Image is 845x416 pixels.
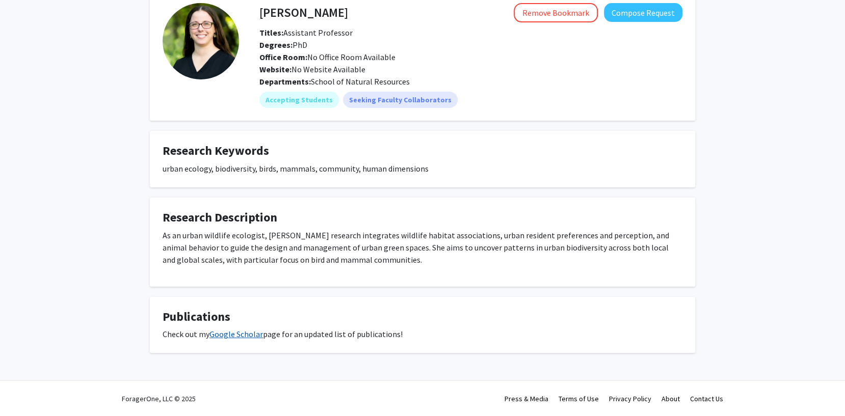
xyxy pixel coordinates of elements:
[690,394,723,403] a: Contact Us
[163,3,239,79] img: Profile Picture
[163,229,682,266] p: As an urban wildlife ecologist, [PERSON_NAME] research integrates wildlife habitat associations, ...
[163,310,682,324] h4: Publications
[259,40,293,50] b: Degrees:
[259,76,311,87] b: Departments:
[209,329,263,339] a: Google Scholar
[311,76,410,87] span: School of Natural Resources
[604,3,682,22] button: Compose Request to Christine Brodsky
[259,52,307,62] b: Office Room:
[259,64,292,74] b: Website:
[559,394,599,403] a: Terms of Use
[343,92,458,108] mat-chip: Seeking Faculty Collaborators
[163,328,682,340] div: Check out my page for an updated list of publications!
[259,52,395,62] span: No Office Room Available
[514,3,598,22] button: Remove Bookmark
[259,40,307,50] span: PhD
[259,27,353,38] span: Assistant Professor
[609,394,651,403] a: Privacy Policy
[505,394,548,403] a: Press & Media
[259,27,283,38] b: Titles:
[259,3,348,22] h4: [PERSON_NAME]
[662,394,680,403] a: About
[259,64,365,74] span: No Website Available
[8,370,43,408] iframe: Chat
[259,92,339,108] mat-chip: Accepting Students
[163,210,682,225] h4: Research Description
[163,144,682,158] h4: Research Keywords
[163,162,682,175] div: urban ecology, biodiversity, birds, mammals, community, human dimensions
